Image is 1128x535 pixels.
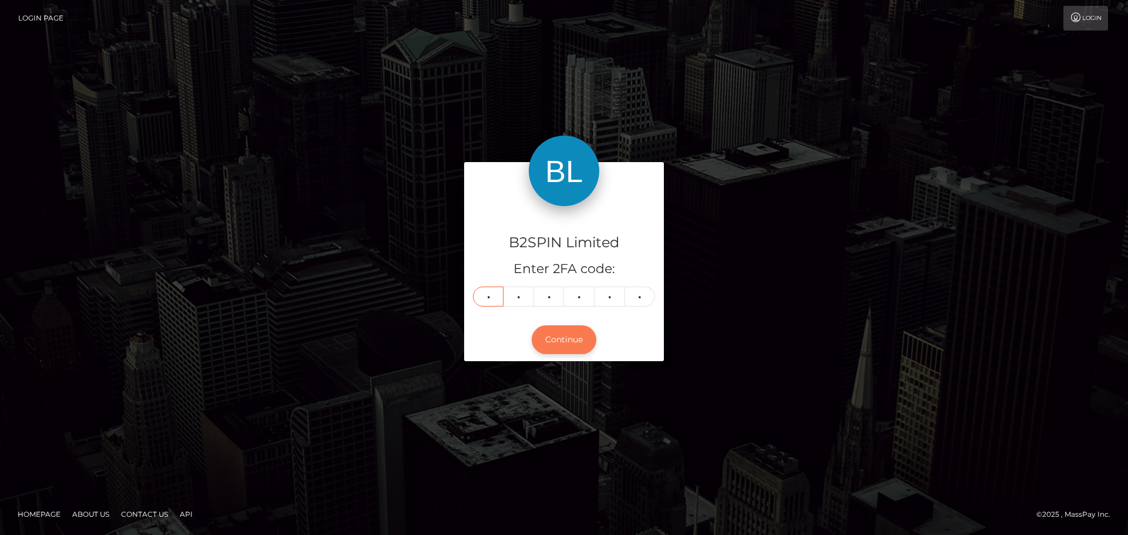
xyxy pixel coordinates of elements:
[473,260,655,278] h5: Enter 2FA code:
[1063,6,1108,31] a: Login
[532,325,596,354] button: Continue
[116,505,173,523] a: Contact Us
[175,505,197,523] a: API
[13,505,65,523] a: Homepage
[1036,508,1119,521] div: © 2025 , MassPay Inc.
[529,136,599,206] img: B2SPIN Limited
[68,505,114,523] a: About Us
[18,6,63,31] a: Login Page
[473,233,655,253] h4: B2SPIN Limited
